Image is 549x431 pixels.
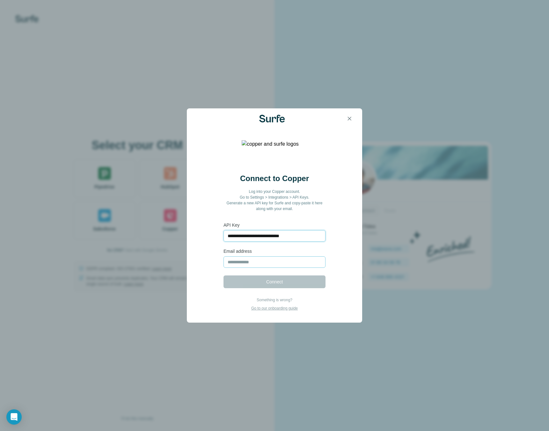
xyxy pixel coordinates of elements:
h2: Connect to Copper [240,173,309,184]
label: Email address [223,248,326,254]
p: Something is wrong? [251,297,298,303]
img: Surfe Logo [259,115,285,122]
div: Open Intercom Messenger [6,409,22,425]
img: copper and surfe logos [242,140,307,166]
p: Log into your Copper account. Go to Settings > Integrations > API Keys. Generate a new API key fo... [223,189,326,212]
p: Go to our onboarding guide [251,305,298,311]
label: API Key [223,222,326,228]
